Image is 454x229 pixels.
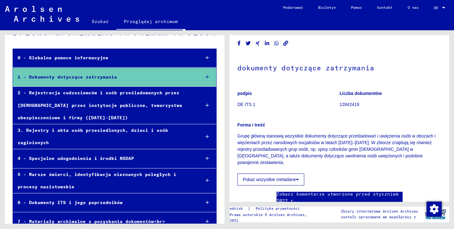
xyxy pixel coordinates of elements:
font: 2 - Rejestracja cudzoziemców i osób prześladowanych przez [DEMOGRAPHIC_DATA] przez instytucje pub... [18,90,182,120]
font: 6 - Dokumenty ITS i jego poprzedników [18,200,123,205]
font: DE ITS 1 [237,102,255,107]
font: Zobacz komentarze utworzone przed styczniem 2022 r. [276,191,399,203]
font: dokumenty dotyczące zatrzymania [237,63,374,72]
img: yv_logo.png [424,206,447,222]
button: Udostępnij na WhatsAppie [273,39,280,47]
font: Szukać [92,19,109,24]
a: Szukać [84,14,116,29]
a: Polityka prywatności [251,205,307,212]
div: Zmiana zgody [426,201,441,216]
a: Zobacz komentarze utworzone przed styczniem 2022 r. [276,191,403,204]
font: Forma i treść [237,122,265,127]
font: DE [434,5,438,10]
font: Polityka prywatności [256,206,300,211]
img: Zmiana zgody [427,202,442,217]
font: Podarować [283,5,303,10]
font: Pokaż wszystkie metadane [243,177,296,182]
font: 1 - Dokumenty dotyczące zatrzymania [18,74,117,80]
font: 7 - Materiały archiwalne z pozyskania dokumentów<br> [18,219,165,224]
font: 5 - Marsze śmierci, identyfikacja nieznanych poległych i procesy nazistowskie [18,172,176,190]
font: 12842419 [340,102,359,107]
a: Przeglądaj archiwum [116,14,185,30]
font: Liczba dokumentów [340,91,382,96]
font: Biuletyn [318,5,336,10]
font: Przeglądaj archiwum [124,19,178,24]
font: podpis [237,91,252,96]
button: Udostępnij na Xing [254,39,261,47]
button: Udostępnij na Facebooku [236,39,242,47]
font: Zbiory internetowe Arolsen Archives [341,209,418,214]
button: Udostępnij na Twitterze [245,39,252,47]
a: odcisk [230,205,248,212]
font: kontakt [377,5,393,10]
button: Kopiuj link [282,39,289,47]
font: O nas [408,5,419,10]
font: 0 - Globalne pomoce informacyjne [18,55,108,61]
font: Grupę główną stanowią wszystkie dokumenty dotyczące prześladowań i uwięzienia osób w obozach i wi... [237,133,435,165]
button: Udostępnij na LinkedIn [264,39,271,47]
font: | [248,206,251,211]
font: Pomoc [351,5,362,10]
font: Prawa autorskie © Arolsen Archives, 2021 [230,212,307,223]
button: Pokaż wszystkie metadane [237,173,304,185]
font: 3. Rejestry i akta osób przesiedlonych, dzieci i osób zaginionych [18,127,168,145]
font: odcisk [230,206,243,211]
font: zostały opracowane we współpracy z [341,214,416,219]
img: Arolsen_neg.svg [5,6,79,22]
font: 4 - Specjalne udogodnienia i środki NSDAP [18,156,134,161]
